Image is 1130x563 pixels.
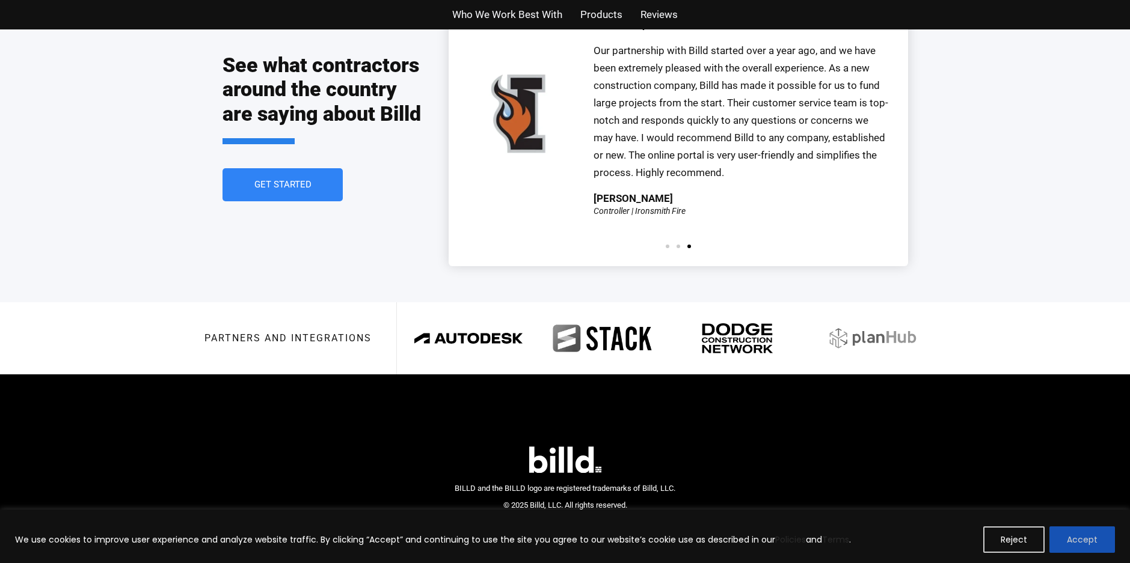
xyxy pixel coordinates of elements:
[455,484,675,510] span: BILLD and the BILLD logo are registered trademarks of Billd, LLC. © 2025 Billd, LLC. All rights r...
[983,526,1045,553] button: Reject
[1049,526,1115,553] button: Accept
[687,245,691,248] span: Go to slide 3
[666,245,669,248] span: Go to slide 1
[467,12,890,232] div: 3 / 3
[640,6,678,23] a: Reviews
[15,532,851,547] p: We use cookies to improve user experience and analyze website traffic. By clicking “Accept” and c...
[775,534,806,546] a: Policies
[822,534,849,546] a: Terms
[594,193,673,204] div: [PERSON_NAME]
[452,6,562,23] a: Who We Work Best With
[223,168,343,201] a: Get Started
[204,333,372,343] h3: Partners and integrations
[580,6,622,23] a: Products
[223,53,425,144] h2: See what contractors around the country are saying about Billd
[594,44,888,178] span: Our partnership with Billd started over a year ago, and we have been extremely pleased with the o...
[254,180,311,189] span: Get Started
[594,207,686,215] div: Controller | Ironsmith Fire
[677,245,680,248] span: Go to slide 2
